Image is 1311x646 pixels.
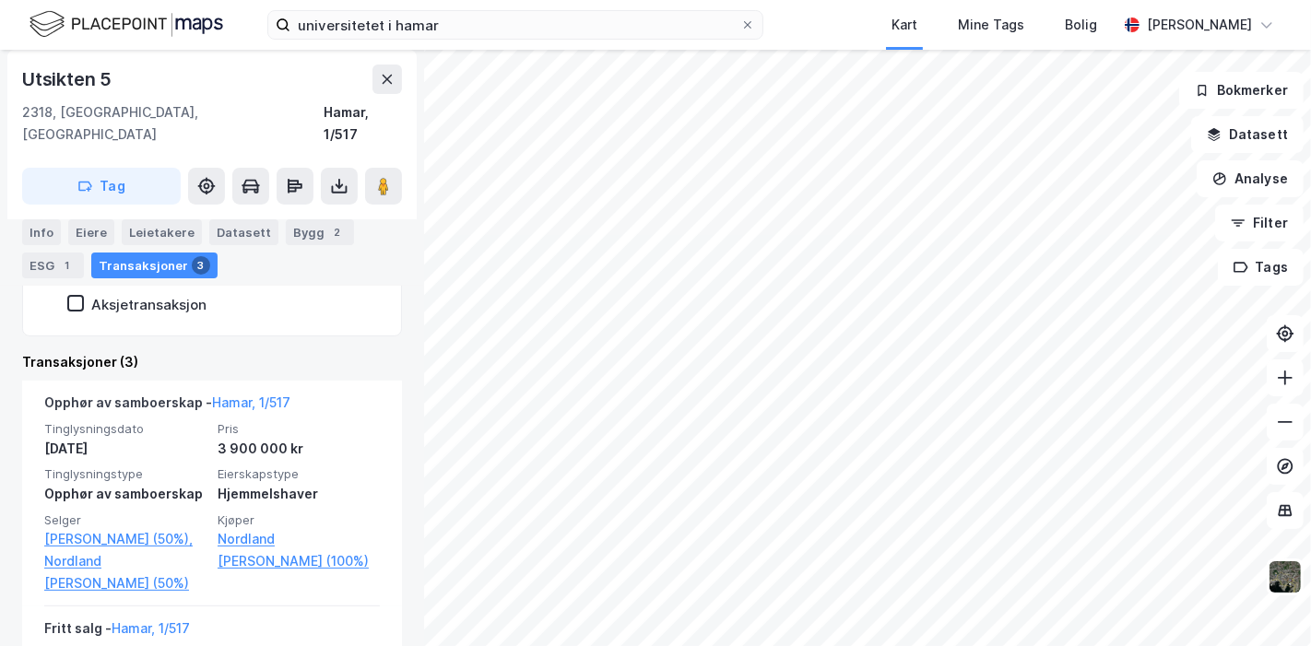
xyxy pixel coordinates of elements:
img: logo.f888ab2527a4732fd821a326f86c7f29.svg [30,8,223,41]
button: Analyse [1197,160,1304,197]
input: Søk på adresse, matrikkel, gårdeiere, leietakere eller personer [290,11,740,39]
a: Hamar, 1/517 [112,620,190,636]
button: Filter [1215,205,1304,241]
button: Datasett [1191,116,1304,153]
div: Kart [892,14,917,36]
div: Datasett [209,219,278,245]
a: Hamar, 1/517 [212,394,290,410]
div: Bolig [1065,14,1097,36]
span: Pris [218,421,380,437]
div: Kontrollprogram for chat [1219,558,1311,646]
div: Hamar, 1/517 [324,101,402,146]
div: 2318, [GEOGRAPHIC_DATA], [GEOGRAPHIC_DATA] [22,101,324,146]
a: Nordland [PERSON_NAME] (50%) [44,550,207,594]
button: Tag [22,168,181,205]
span: Selger [44,512,207,528]
iframe: Chat Widget [1219,558,1311,646]
div: Opphør av samboerskap - [44,392,290,421]
a: Nordland [PERSON_NAME] (100%) [218,528,380,572]
div: Utsikten 5 [22,65,115,94]
div: Aksjetransaksjon [91,296,207,313]
span: Kjøper [218,512,380,528]
span: Tinglysningsdato [44,421,207,437]
div: [PERSON_NAME] [1147,14,1252,36]
div: Leietakere [122,219,202,245]
span: Tinglysningstype [44,466,207,482]
button: Tags [1218,249,1304,286]
span: Eierskapstype [218,466,380,482]
div: Info [22,219,61,245]
div: Transaksjoner [91,253,218,278]
div: 3 900 000 kr [218,438,380,460]
div: 2 [328,223,347,241]
div: Eiere [68,219,114,245]
div: 3 [192,256,210,275]
div: 1 [58,256,77,275]
div: Transaksjoner (3) [22,351,402,373]
div: Hjemmelshaver [218,483,380,505]
button: Bokmerker [1179,72,1304,109]
a: [PERSON_NAME] (50%), [44,528,207,550]
div: Bygg [286,219,354,245]
div: ESG [22,253,84,278]
div: Opphør av samboerskap [44,483,207,505]
div: Mine Tags [958,14,1024,36]
div: [DATE] [44,438,207,460]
